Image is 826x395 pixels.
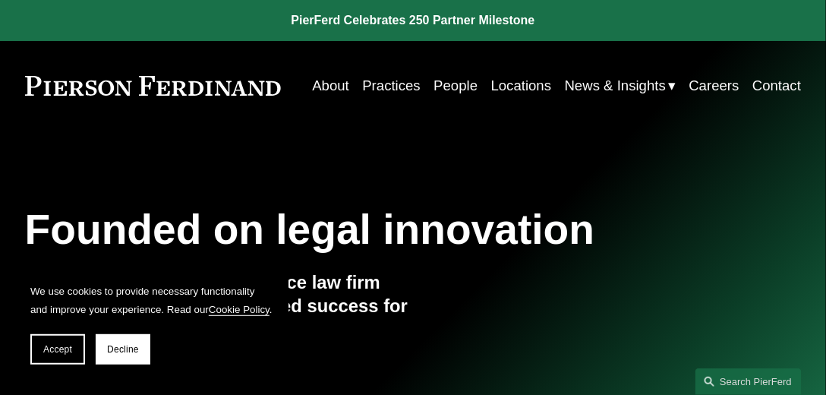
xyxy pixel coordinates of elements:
a: People [433,71,478,100]
a: Locations [491,71,552,100]
h1: Founded on legal innovation [25,206,672,254]
span: Decline [107,344,139,355]
button: Accept [30,334,85,365]
a: folder dropdown [565,71,676,100]
a: Contact [752,71,801,100]
a: Cookie Policy [209,304,270,315]
p: We use cookies to provide necessary functionality and improve your experience. Read our . [30,283,273,319]
section: Cookie banner [15,267,288,380]
a: Practices [362,71,421,100]
a: Search this site [695,368,802,395]
button: Decline [96,334,150,365]
a: About [312,71,349,100]
a: Careers [689,71,739,100]
span: News & Insights [565,73,666,99]
span: Accept [43,344,72,355]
